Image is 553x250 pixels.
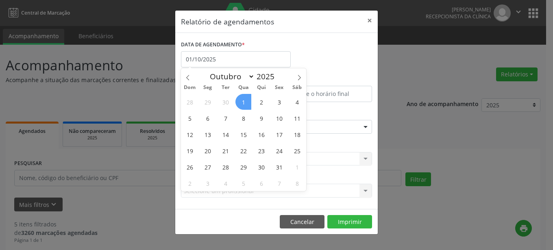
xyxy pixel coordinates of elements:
span: Outubro 20, 2025 [200,143,216,159]
select: Month [206,71,255,82]
span: Ter [217,85,235,90]
span: Outubro 30, 2025 [253,159,269,175]
span: Outubro 1, 2025 [235,94,251,110]
input: Selecione o horário final [279,86,372,102]
span: Novembro 5, 2025 [235,175,251,191]
label: ATÉ [279,73,372,86]
span: Outubro 26, 2025 [182,159,198,175]
span: Outubro 19, 2025 [182,143,198,159]
span: Qui [253,85,270,90]
span: Outubro 13, 2025 [200,126,216,142]
span: Outubro 17, 2025 [271,126,287,142]
span: Outubro 5, 2025 [182,110,198,126]
span: Novembro 7, 2025 [271,175,287,191]
span: Outubro 3, 2025 [271,94,287,110]
label: DATA DE AGENDAMENTO [181,39,245,51]
span: Outubro 9, 2025 [253,110,269,126]
span: Novembro 1, 2025 [289,159,305,175]
button: Close [361,11,378,30]
span: Seg [199,85,217,90]
span: Outubro 24, 2025 [271,143,287,159]
span: Outubro 29, 2025 [235,159,251,175]
span: Outubro 7, 2025 [218,110,233,126]
span: Outubro 28, 2025 [218,159,233,175]
span: Outubro 6, 2025 [200,110,216,126]
span: Setembro 30, 2025 [218,94,233,110]
span: Sex [270,85,288,90]
span: Outubro 18, 2025 [289,126,305,142]
span: Outubro 12, 2025 [182,126,198,142]
span: Novembro 8, 2025 [289,175,305,191]
span: Setembro 29, 2025 [200,94,216,110]
button: Imprimir [327,215,372,229]
span: Novembro 6, 2025 [253,175,269,191]
span: Outubro 27, 2025 [200,159,216,175]
span: Qua [235,85,253,90]
span: Outubro 23, 2025 [253,143,269,159]
button: Cancelar [280,215,324,229]
input: Year [255,71,281,82]
span: Outubro 10, 2025 [271,110,287,126]
span: Outubro 22, 2025 [235,143,251,159]
span: Setembro 28, 2025 [182,94,198,110]
span: Outubro 11, 2025 [289,110,305,126]
span: Novembro 3, 2025 [200,175,216,191]
span: Outubro 21, 2025 [218,143,233,159]
h5: Relatório de agendamentos [181,16,274,27]
span: Outubro 25, 2025 [289,143,305,159]
span: Outubro 16, 2025 [253,126,269,142]
span: Novembro 2, 2025 [182,175,198,191]
span: Outubro 2, 2025 [253,94,269,110]
span: Outubro 31, 2025 [271,159,287,175]
span: Novembro 4, 2025 [218,175,233,191]
span: Outubro 8, 2025 [235,110,251,126]
input: Selecione uma data ou intervalo [181,51,291,67]
span: Outubro 4, 2025 [289,94,305,110]
span: Sáb [288,85,306,90]
span: Dom [181,85,199,90]
span: Outubro 15, 2025 [235,126,251,142]
span: Outubro 14, 2025 [218,126,233,142]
